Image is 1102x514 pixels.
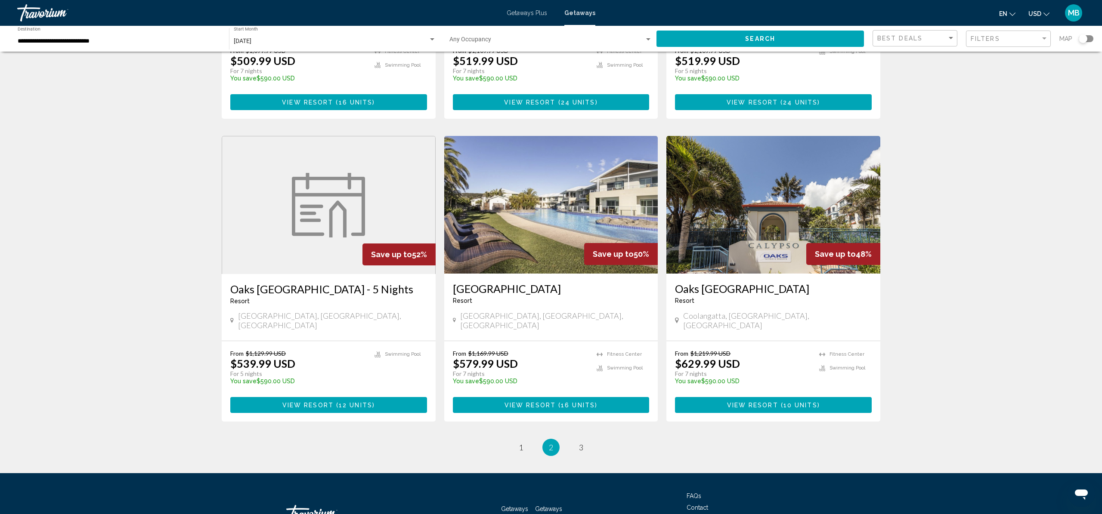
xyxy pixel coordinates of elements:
p: For 7 nights [453,370,588,378]
span: ( ) [334,402,375,409]
span: Best Deals [877,35,922,42]
a: Travorium [17,4,498,22]
button: View Resort(12 units) [230,397,427,413]
span: 24 units [783,99,817,106]
span: ( ) [778,99,820,106]
span: Swimming Pool [385,351,421,357]
span: Getaways Plus [507,9,547,16]
span: $1,129.99 USD [246,350,286,357]
a: FAQs [687,492,701,499]
span: MB [1068,9,1080,17]
span: 10 units [783,402,817,409]
button: View Resort(16 units) [230,94,427,110]
span: $1,169.99 USD [468,350,508,357]
p: $629.99 USD [675,357,740,370]
iframe: Button to launch messaging window [1068,480,1095,507]
p: $539.99 USD [230,357,295,370]
span: Save up to [815,249,856,259]
span: USD [1028,10,1041,17]
span: Save up to [371,250,412,259]
span: ( ) [556,402,597,409]
span: You save [675,378,701,385]
span: 1 [519,443,523,452]
span: You save [230,75,257,82]
span: 24 units [561,99,595,106]
a: [GEOGRAPHIC_DATA] [453,282,650,295]
span: Coolangatta, [GEOGRAPHIC_DATA], [GEOGRAPHIC_DATA] [683,311,872,330]
span: Resort [453,297,472,304]
img: RH15E01X.jpg [666,136,880,274]
img: week.svg [292,173,365,237]
a: Getaways [501,505,528,512]
span: You save [675,75,701,82]
p: For 7 nights [453,67,588,75]
mat-select: Sort by [877,35,955,42]
button: View Resort(24 units) [675,94,872,110]
span: Save up to [593,249,634,259]
span: View Resort [727,402,778,409]
span: You save [453,75,479,82]
button: Change language [999,7,1015,20]
p: $519.99 USD [453,54,518,67]
span: From [230,350,244,357]
p: For 5 nights [675,67,811,75]
span: [GEOGRAPHIC_DATA], [GEOGRAPHIC_DATA], [GEOGRAPHIC_DATA] [238,311,427,330]
span: Fitness Center [830,351,864,357]
span: View Resort [282,99,333,106]
p: $590.00 USD [453,75,588,82]
p: $590.00 USD [675,75,811,82]
span: View Resort [282,402,334,409]
span: 3 [579,443,583,452]
span: View Resort [727,99,778,106]
button: Filter [966,30,1051,48]
button: View Resort(10 units) [675,397,872,413]
span: en [999,10,1007,17]
button: Search [656,31,864,46]
span: From [675,350,688,357]
span: 16 units [339,99,373,106]
p: $590.00 USD [453,378,588,385]
span: 12 units [339,402,372,409]
span: Filters [971,35,1000,42]
span: You save [453,378,479,385]
span: Swimming Pool [385,62,421,68]
span: From [453,350,466,357]
span: Search [745,36,775,43]
p: $590.00 USD [675,378,811,385]
span: ( ) [778,402,820,409]
a: Getaways [564,9,595,16]
p: $519.99 USD [675,54,740,67]
span: Resort [675,297,694,304]
a: Contact [687,504,708,511]
span: Swimming Pool [607,365,643,371]
div: 52% [362,243,436,265]
a: Oaks [GEOGRAPHIC_DATA] - 5 Nights [230,283,427,295]
img: RI70O01X.jpg [444,136,658,274]
button: Change currency [1028,7,1049,20]
button: View Resort(24 units) [453,94,650,110]
p: For 7 nights [675,370,811,378]
div: 48% [806,243,880,265]
span: Fitness Center [607,351,642,357]
span: $1,219.99 USD [690,350,731,357]
a: Oaks [GEOGRAPHIC_DATA] [675,282,872,295]
p: $590.00 USD [230,378,366,385]
span: [DATE] [234,37,251,44]
button: View Resort(16 units) [453,397,650,413]
span: View Resort [504,99,555,106]
p: $579.99 USD [453,357,518,370]
span: [GEOGRAPHIC_DATA], [GEOGRAPHIC_DATA], [GEOGRAPHIC_DATA] [460,311,649,330]
p: $590.00 USD [230,75,366,82]
div: 50% [584,243,658,265]
span: View Resort [505,402,556,409]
